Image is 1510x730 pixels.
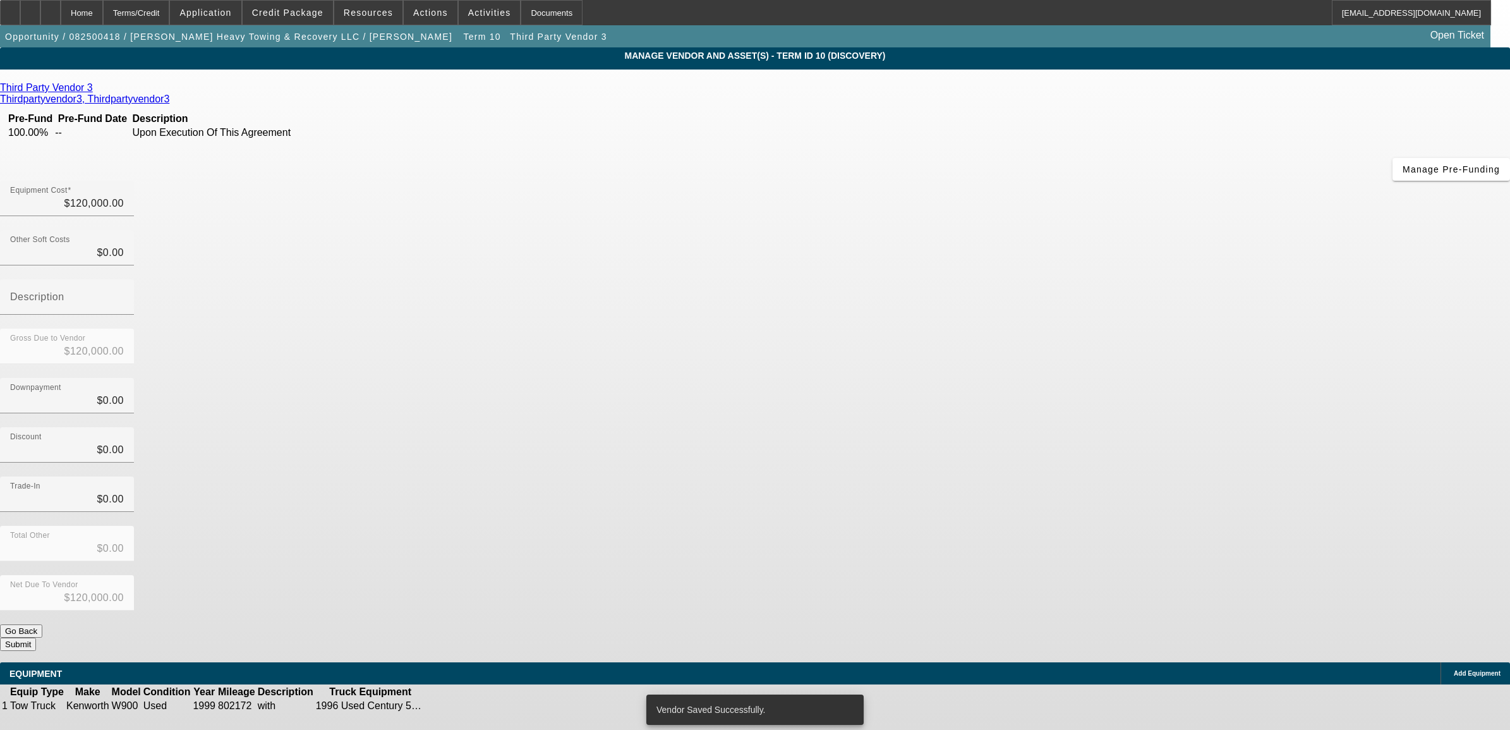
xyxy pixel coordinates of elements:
span: Third Party Vendor 3 [510,32,607,42]
span: 1996 Used Century 5030/T [316,700,437,711]
th: Mileage [217,686,256,698]
span: Opportunity / 082500418 / [PERSON_NAME] Heavy Towing & Recovery LLC / [PERSON_NAME] [5,32,452,42]
button: Manage Pre-Funding [1392,158,1510,181]
button: Credit Package [243,1,333,25]
span: Activities [468,8,511,18]
td: Used [143,700,191,712]
th: Pre-Fund Date [54,113,130,125]
td: -- [54,126,130,139]
td: 1999 [192,700,216,712]
td: 802172 [217,700,256,712]
mat-label: Total Other [10,532,50,540]
mat-label: Description [10,291,64,302]
button: Resources [334,1,402,25]
mat-label: Equipment Cost [10,186,68,195]
mat-label: Other Soft Costs [10,236,70,244]
td: 1 [1,700,8,712]
span: Manage Pre-Funding [1403,164,1500,174]
span: Actions [413,8,448,18]
td: Upon Execution Of This Agreement [132,126,315,139]
th: Pre-Fund [8,113,53,125]
span: EQUIPMENT [9,669,62,679]
span: Application [179,8,231,18]
th: Make [66,686,110,698]
td: with [257,700,314,712]
button: Actions [404,1,457,25]
button: Activities [459,1,521,25]
mat-label: Trade-In [10,482,40,490]
td: 100.00% [8,126,53,139]
th: Description [132,113,315,125]
span: Term 10 [464,32,501,42]
mat-label: Downpayment [10,384,61,392]
div: Vendor Saved Successfully. [646,695,859,725]
td: Kenworth [66,700,110,712]
th: Condition [143,686,191,698]
th: Description [257,686,314,698]
mat-label: Gross Due to Vendor [10,334,85,343]
th: Equip Type [9,686,64,698]
button: Third Party Vendor 3 [507,25,610,48]
td: Tow Truck [9,700,64,712]
th: Model [111,686,142,698]
button: Application [170,1,241,25]
button: Term 10 [461,25,504,48]
mat-label: Net Due To Vendor [10,581,78,589]
mat-label: Discount [10,433,42,441]
span: Resources [344,8,393,18]
span: MANAGE VENDOR AND ASSET(S) - Term ID 10 (Discovery) [9,51,1501,61]
span: Add Equipment [1454,670,1501,677]
th: Year [192,686,216,698]
td: W900 [111,700,142,712]
span: Credit Package [252,8,323,18]
a: Open Ticket [1425,25,1489,46]
th: Truck Equipment [315,686,426,698]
